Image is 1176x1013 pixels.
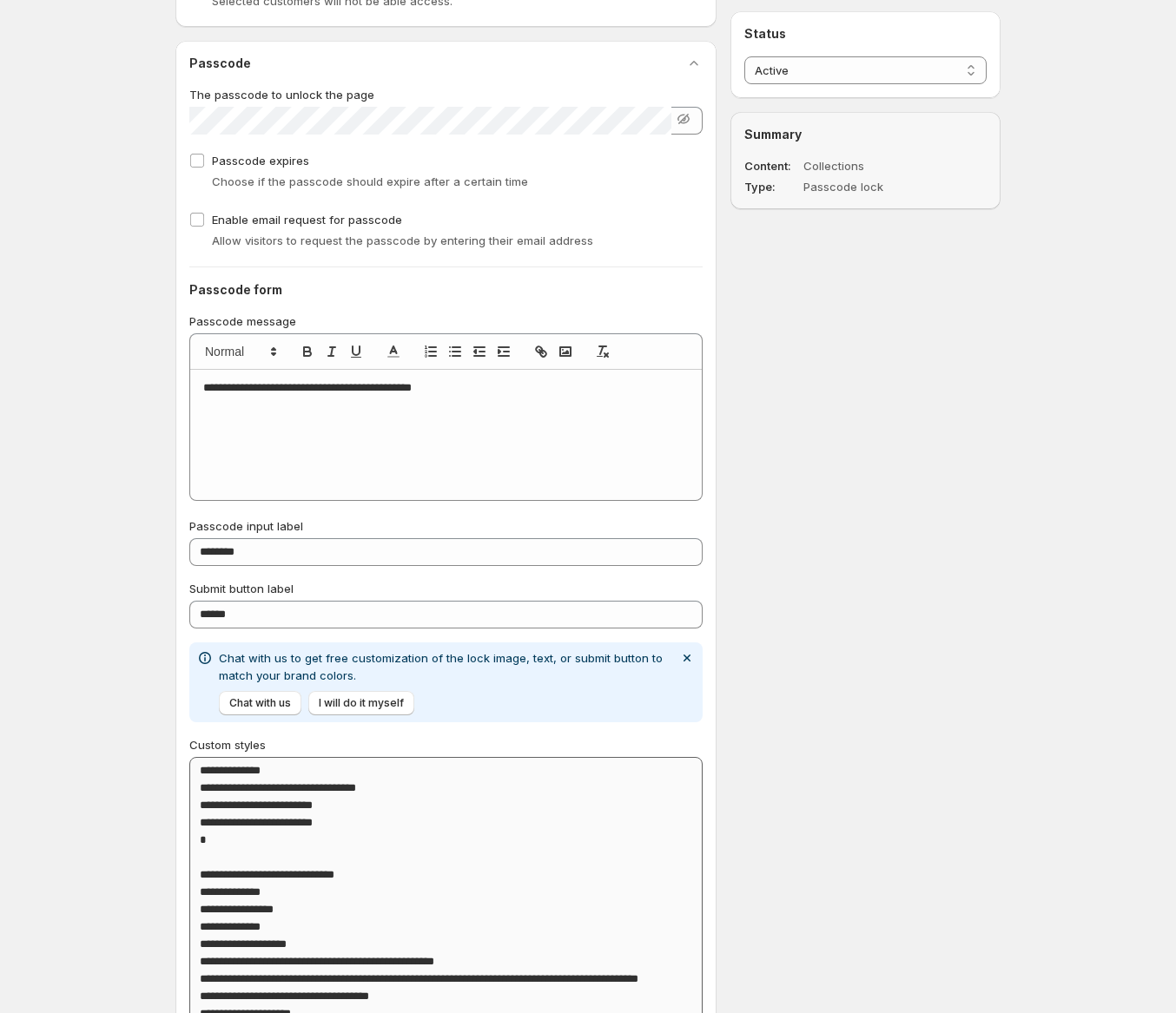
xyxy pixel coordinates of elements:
[219,651,663,682] span: Chat with us to get free customization of the lock image, text, or submit button to match your br...
[803,157,937,174] dd: Collections
[219,691,301,715] button: Chat with us
[189,55,251,72] h2: Passcode
[744,25,987,43] h2: Status
[229,696,291,710] span: Chat with us
[189,582,294,595] span: Submit button label
[189,312,703,330] p: Passcode message
[189,519,303,533] span: Passcode input label
[212,213,402,227] span: Enable email request for passcode
[308,691,414,715] button: I will do it myself
[744,157,800,174] dt: Content :
[189,88,374,102] span: The passcode to unlock the page
[803,178,937,195] dd: Passcode lock
[319,696,404,710] span: I will do it myself
[212,174,528,188] span: Choose if the passcode should expire after a certain time
[744,126,987,143] h2: Summary
[675,646,699,670] button: Dismiss notification
[189,281,703,299] h2: Passcode form
[189,738,266,752] span: Custom styles
[744,178,800,195] dt: Type :
[212,154,309,168] span: Passcode expires
[212,234,593,247] span: Allow visitors to request the passcode by entering their email address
